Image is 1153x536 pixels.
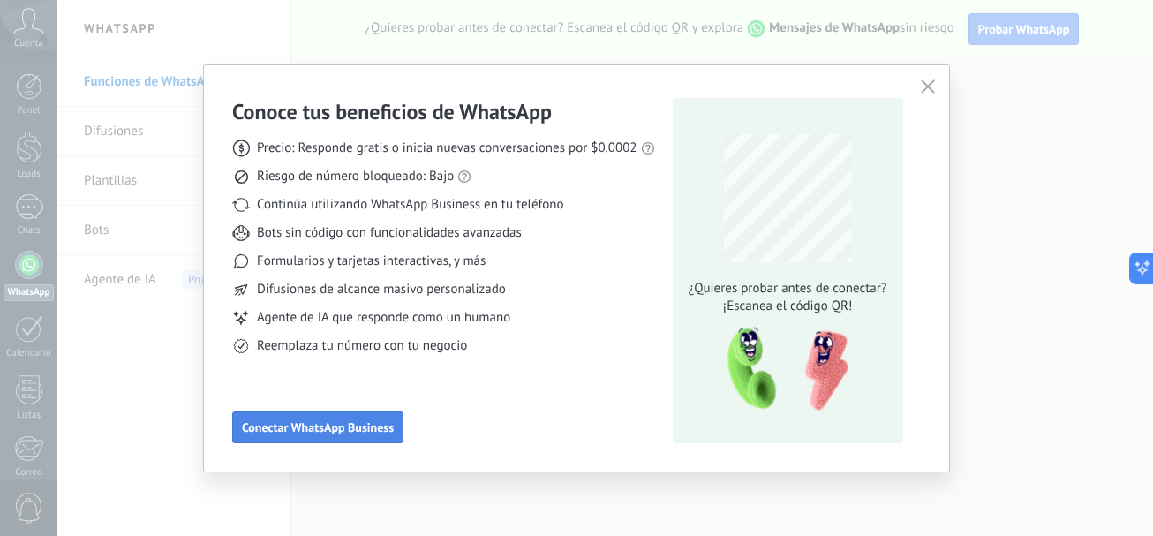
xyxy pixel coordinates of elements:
[232,411,403,443] button: Conectar WhatsApp Business
[257,253,486,270] span: Formularios y tarjetas interactivas, y más
[232,98,552,125] h3: Conoce tus beneficios de WhatsApp
[683,298,892,315] span: ¡Escanea el código QR!
[683,280,892,298] span: ¿Quieres probar antes de conectar?
[257,337,467,355] span: Reemplaza tu número con tu negocio
[257,140,637,157] span: Precio: Responde gratis o inicia nuevas conversaciones por $0.0002
[257,281,506,298] span: Difusiones de alcance masivo personalizado
[242,421,394,434] span: Conectar WhatsApp Business
[257,309,510,327] span: Agente de IA que responde como un humano
[257,196,563,214] span: Continúa utilizando WhatsApp Business en tu teléfono
[257,168,454,185] span: Riesgo de número bloqueado: Bajo
[257,224,522,242] span: Bots sin código con funcionalidades avanzadas
[712,322,852,417] img: qr-pic-1x.png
